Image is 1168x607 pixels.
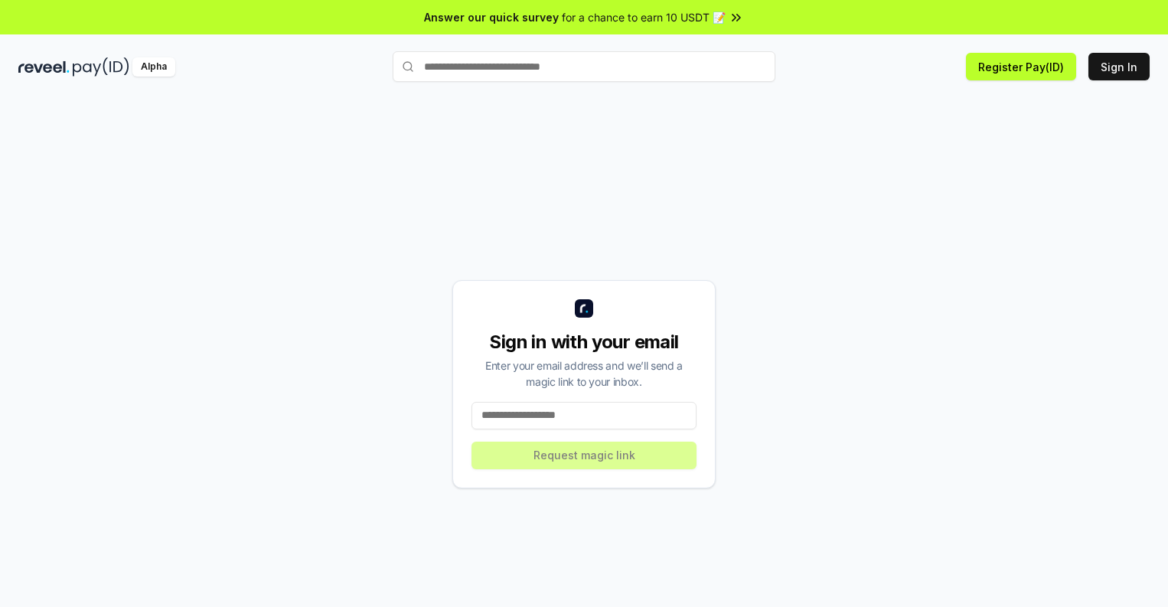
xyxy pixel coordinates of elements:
img: logo_small [575,299,593,318]
div: Alpha [132,57,175,77]
button: Sign In [1088,53,1150,80]
div: Sign in with your email [471,330,697,354]
img: reveel_dark [18,57,70,77]
button: Register Pay(ID) [966,53,1076,80]
div: Enter your email address and we’ll send a magic link to your inbox. [471,357,697,390]
img: pay_id [73,57,129,77]
span: Answer our quick survey [424,9,559,25]
span: for a chance to earn 10 USDT 📝 [562,9,726,25]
